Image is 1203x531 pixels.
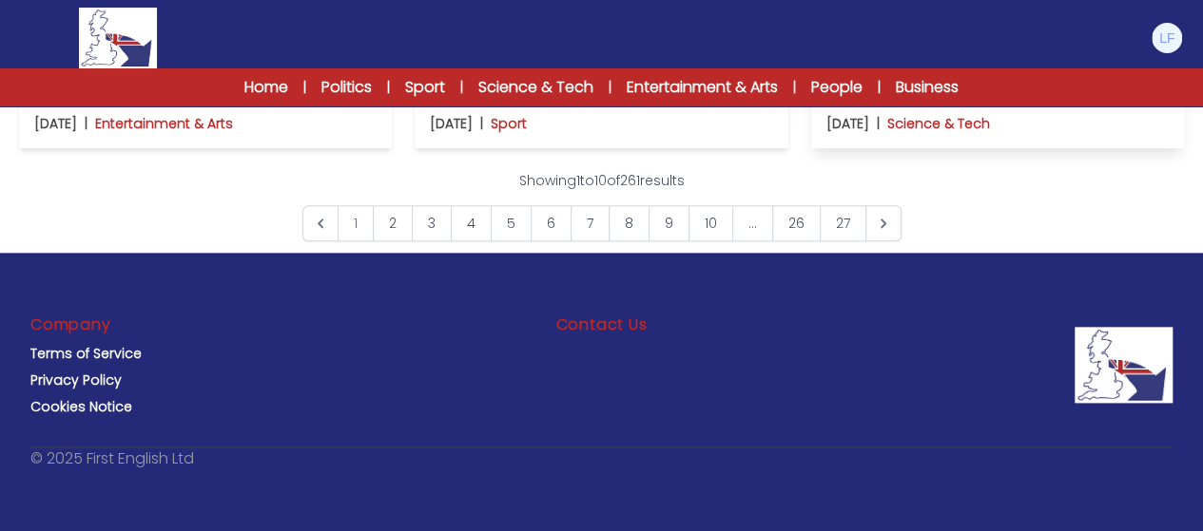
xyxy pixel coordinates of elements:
[571,205,610,241] a: Go to page 7
[451,205,492,241] a: Go to page 4
[491,114,527,133] p: Sport
[555,313,647,336] h3: Contact Us
[430,114,473,133] p: [DATE]
[387,78,390,97] span: |
[302,205,339,241] span: &laquo; Previous
[689,205,733,241] a: Go to page 10
[1075,327,1173,403] img: Company Logo
[732,205,773,241] span: ...
[594,171,607,190] span: 10
[405,76,445,99] a: Sport
[302,171,902,241] nav: Pagination Navigation
[19,8,217,68] a: Logo
[30,370,122,389] a: Privacy Policy
[79,8,157,68] img: Logo
[896,76,959,99] a: Business
[34,114,77,133] p: [DATE]
[480,114,483,133] b: |
[772,205,821,241] a: Go to page 26
[877,114,880,133] b: |
[95,114,233,133] p: Entertainment & Arts
[1152,23,1182,53] img: Lorenzo Filicetti
[491,205,532,241] a: Go to page 5
[30,313,111,336] h3: Company
[244,76,288,99] a: Home
[609,205,650,241] a: Go to page 8
[30,447,194,470] p: © 2025 First English Ltd
[627,76,778,99] a: Entertainment & Arts
[412,205,452,241] a: Go to page 3
[609,78,611,97] span: |
[865,205,902,241] a: Next &raquo;
[373,205,413,241] a: Go to page 2
[321,76,372,99] a: Politics
[303,78,306,97] span: |
[338,205,374,241] span: 1
[820,205,866,241] a: Go to page 27
[460,78,463,97] span: |
[478,76,593,99] a: Science & Tech
[811,76,863,99] a: People
[826,114,869,133] p: [DATE]
[878,78,881,97] span: |
[793,78,796,97] span: |
[30,344,142,363] a: Terms of Service
[519,171,685,190] p: Showing to of results
[531,205,572,241] a: Go to page 6
[85,114,87,133] b: |
[30,397,132,416] a: Cookies Notice
[576,171,580,190] span: 1
[649,205,689,241] a: Go to page 9
[620,171,640,190] span: 261
[887,114,990,133] p: Science & Tech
